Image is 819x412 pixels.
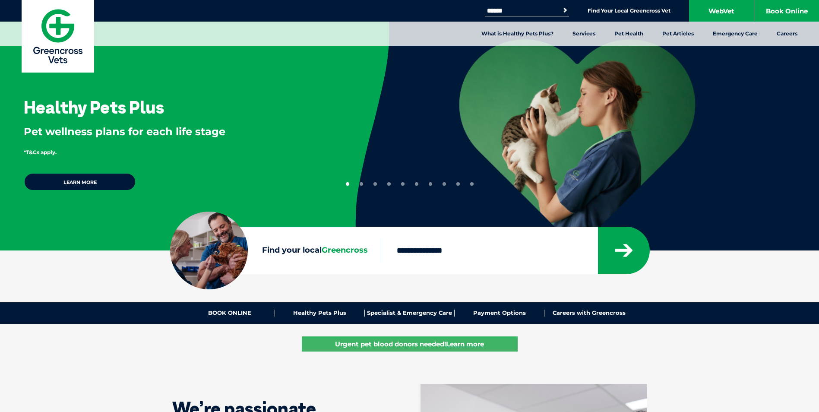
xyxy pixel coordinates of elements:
[322,245,368,255] span: Greencross
[544,310,634,317] a: Careers with Greencross
[470,182,474,186] button: 10 of 10
[346,182,349,186] button: 1 of 10
[24,149,57,155] span: *T&Cs apply.
[275,310,365,317] a: Healthy Pets Plus
[365,310,455,317] a: Specialist & Emergency Care
[24,173,136,191] a: Learn more
[443,182,446,186] button: 8 of 10
[563,22,605,46] a: Services
[170,244,381,257] label: Find your local
[703,22,767,46] a: Emergency Care
[561,6,569,15] button: Search
[653,22,703,46] a: Pet Articles
[605,22,653,46] a: Pet Health
[415,182,418,186] button: 6 of 10
[446,340,484,348] u: Learn more
[401,182,405,186] button: 5 of 10
[24,124,327,139] p: Pet wellness plans for each life stage
[360,182,363,186] button: 2 of 10
[456,182,460,186] button: 9 of 10
[429,182,432,186] button: 7 of 10
[302,336,518,352] a: Urgent pet blood donors needed!Learn more
[24,98,164,116] h3: Healthy Pets Plus
[373,182,377,186] button: 3 of 10
[455,310,544,317] a: Payment Options
[767,22,807,46] a: Careers
[387,182,391,186] button: 4 of 10
[472,22,563,46] a: What is Healthy Pets Plus?
[588,7,670,14] a: Find Your Local Greencross Vet
[185,310,275,317] a: BOOK ONLINE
